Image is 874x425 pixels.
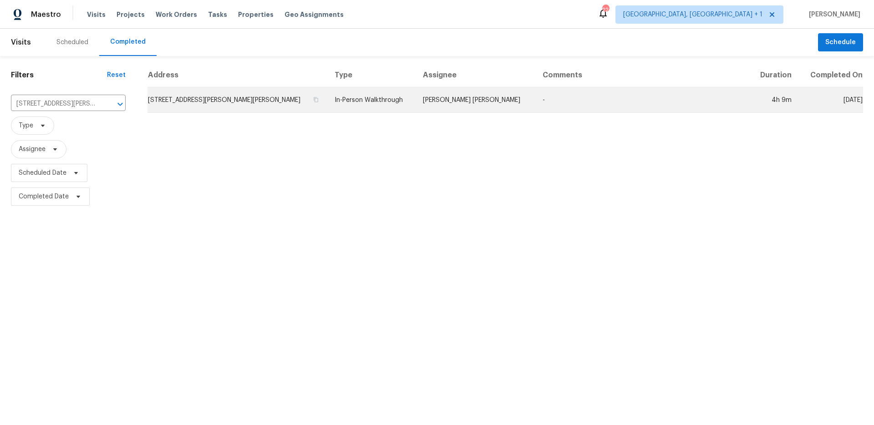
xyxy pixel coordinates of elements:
th: Assignee [416,63,535,87]
span: Tasks [208,11,227,18]
span: Completed Date [19,192,69,201]
span: Schedule [825,37,856,48]
span: Scheduled Date [19,168,66,177]
span: Visits [11,32,31,52]
input: Search for an address... [11,97,100,111]
div: Completed [110,37,146,46]
span: Maestro [31,10,61,19]
td: [DATE] [799,87,863,113]
th: Completed On [799,63,863,87]
h1: Filters [11,71,107,80]
span: Assignee [19,145,46,154]
th: Comments [535,63,750,87]
div: Reset [107,71,126,80]
span: Projects [117,10,145,19]
button: Copy Address [312,96,320,104]
span: Visits [87,10,106,19]
span: Geo Assignments [285,10,344,19]
th: Address [147,63,327,87]
th: Duration [750,63,799,87]
th: Type [327,63,416,87]
td: [STREET_ADDRESS][PERSON_NAME][PERSON_NAME] [147,87,327,113]
span: [PERSON_NAME] [805,10,860,19]
td: [PERSON_NAME] [PERSON_NAME] [416,87,535,113]
div: Scheduled [56,38,88,47]
td: 4h 9m [750,87,799,113]
div: 22 [602,5,609,15]
span: [GEOGRAPHIC_DATA], [GEOGRAPHIC_DATA] + 1 [623,10,762,19]
td: - [535,87,750,113]
span: Work Orders [156,10,197,19]
span: Type [19,121,33,130]
button: Open [114,98,127,111]
button: Schedule [818,33,863,52]
td: In-Person Walkthrough [327,87,416,113]
span: Properties [238,10,274,19]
